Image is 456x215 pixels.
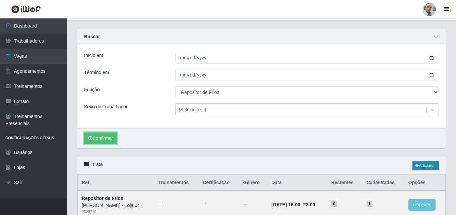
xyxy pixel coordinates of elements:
a: Adicionar [412,161,439,170]
label: Sexo do Trabalhador [84,103,128,110]
time: [DATE] 16:00 [271,202,300,207]
img: CoreUI Logo [11,5,41,13]
label: Término em [84,69,109,76]
div: # 325710 [82,209,150,215]
span: 1 [367,201,373,207]
label: Início em [84,52,103,59]
th: Trainamentos [154,175,199,191]
th: Cadastradas [363,175,404,191]
span: 0 [331,201,337,207]
ul: -- [203,199,235,206]
th: Ref [78,175,154,191]
input: 00/00/0000 [175,69,439,81]
strong: Buscar [84,34,100,39]
time: 22:00 [303,202,315,207]
ul: -- [158,199,195,206]
th: Gênero [239,175,267,191]
th: Data [267,175,327,191]
button: Confirmar [84,132,117,144]
div: [PERSON_NAME] - Loja 04 [82,202,150,209]
div: Lista [77,157,446,175]
input: 00/00/0000 [175,52,439,64]
strong: - [271,202,315,207]
label: Função [84,86,100,93]
th: Restantes [327,175,363,191]
button: Opções [408,199,436,211]
th: Certificação [199,175,239,191]
div: [Selecione...] [179,106,206,113]
th: Opções [404,175,446,191]
strong: Repositor de Frios [82,196,123,201]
